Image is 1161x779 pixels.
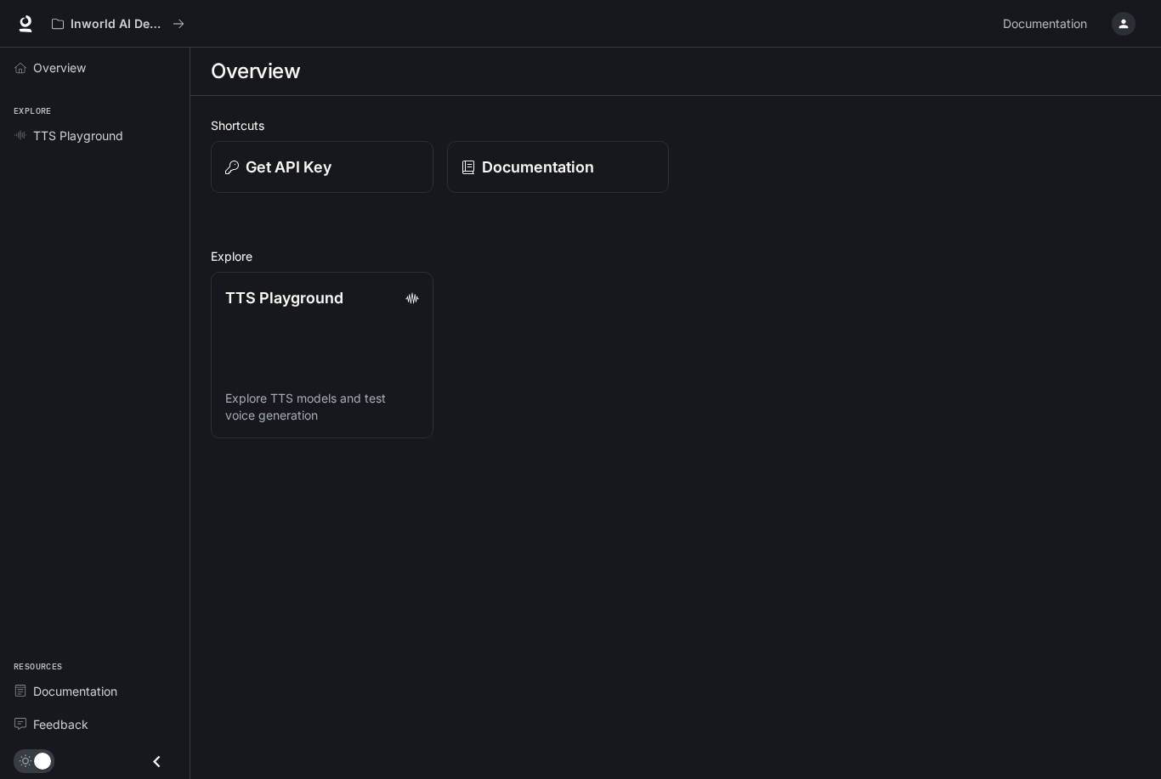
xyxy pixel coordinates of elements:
[33,715,88,733] span: Feedback
[225,286,343,309] p: TTS Playground
[33,59,86,76] span: Overview
[7,709,183,739] a: Feedback
[1003,14,1087,35] span: Documentation
[7,676,183,706] a: Documentation
[138,744,176,779] button: Close drawer
[211,54,300,88] h1: Overview
[246,155,331,178] p: Get API Key
[34,751,51,770] span: Dark mode toggle
[211,272,433,438] a: TTS PlaygroundExplore TTS models and test voice generation
[211,141,433,193] button: Get API Key
[33,682,117,700] span: Documentation
[482,155,594,178] p: Documentation
[7,53,183,82] a: Overview
[7,121,183,150] a: TTS Playground
[225,390,419,424] p: Explore TTS models and test voice generation
[211,247,1141,265] h2: Explore
[33,127,123,144] span: TTS Playground
[71,17,166,31] p: Inworld AI Demos
[996,7,1100,41] a: Documentation
[447,141,670,193] a: Documentation
[44,7,192,41] button: All workspaces
[211,116,1141,134] h2: Shortcuts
